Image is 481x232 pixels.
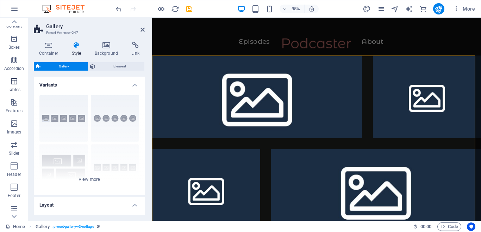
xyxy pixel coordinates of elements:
button: pages [377,5,385,13]
i: Navigator [391,5,399,13]
i: Undo: Add element (Ctrl+Z) [115,5,123,13]
i: This element is a customizable preset [97,225,100,228]
button: Gallery [34,62,88,71]
span: Gallery [43,62,86,71]
i: Save (Ctrl+S) [185,5,193,13]
h6: Session time [413,222,432,231]
p: Slider [9,150,20,156]
nav: breadcrumb [36,222,100,231]
p: Tables [8,87,20,93]
button: 95% [280,5,305,13]
p: Boxes [8,44,20,50]
p: Features [6,108,23,114]
i: Pages (Ctrl+Alt+S) [377,5,385,13]
p: Images [7,129,21,135]
p: Header [7,172,21,177]
button: commerce [419,5,427,13]
h4: Variants [34,77,145,89]
button: navigator [391,5,399,13]
button: reload [171,5,179,13]
button: publish [433,3,444,14]
h4: Background [89,42,126,56]
span: 00 00 [420,222,431,231]
button: More [450,3,478,14]
p: Content [6,23,22,29]
i: Commerce [419,5,427,13]
a: Click to cancel selection. Double-click to open Pages [6,222,25,231]
h6: 95% [290,5,301,13]
img: Editor Logo [40,5,93,13]
i: On resize automatically adjust zoom level to fit chosen device. [308,6,315,12]
span: : [425,224,426,229]
span: Click to select. Double-click to edit [36,222,50,231]
h4: Layout [34,197,145,209]
p: Footer [8,193,20,198]
h2: Gallery [46,23,145,30]
button: Usercentrics [467,222,475,231]
span: More [453,5,475,12]
i: Design (Ctrl+Alt+Y) [363,5,371,13]
h3: Preset #ed-new-247 [46,30,131,36]
button: undo [114,5,123,13]
span: . preset-gallery-v3-collage [52,222,94,231]
i: AI Writer [405,5,413,13]
button: Element [88,62,145,71]
h4: Link [126,42,145,56]
i: Publish [435,5,443,13]
button: Code [437,222,461,231]
button: text_generator [405,5,413,13]
button: design [363,5,371,13]
h4: Style [67,42,89,56]
h4: Container [34,42,67,56]
button: save [185,5,193,13]
p: Accordion [4,66,24,71]
span: Element [97,62,143,71]
i: Reload page [171,5,179,13]
span: Code [441,222,458,231]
